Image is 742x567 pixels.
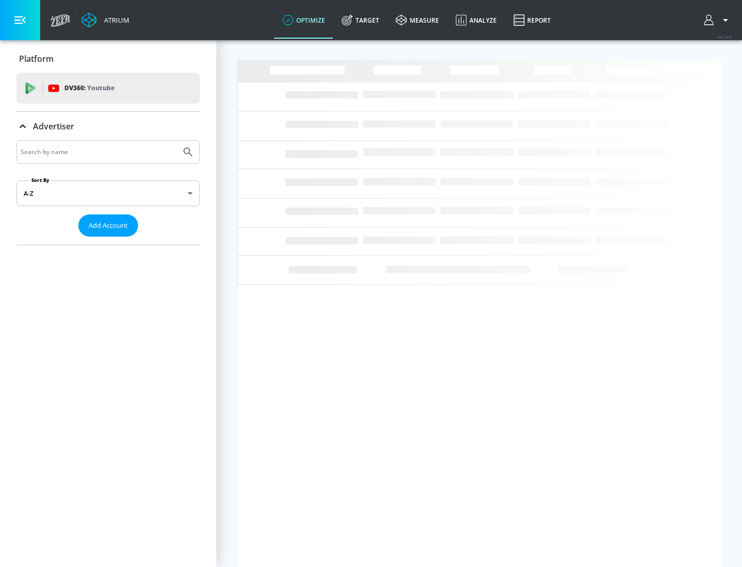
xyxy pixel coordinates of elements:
div: DV360: Youtube [16,73,200,104]
div: Atrium [100,15,129,25]
a: Atrium [81,12,129,28]
label: Sort By [29,177,52,184]
a: optimize [274,2,333,39]
div: Platform [16,44,200,73]
a: Analyze [447,2,505,39]
div: A-Z [16,180,200,206]
button: Add Account [78,214,138,237]
a: Report [505,2,559,39]
nav: list of Advertiser [16,237,200,245]
div: Advertiser [16,140,200,245]
p: Youtube [87,82,114,93]
a: measure [387,2,447,39]
a: Target [333,2,387,39]
input: Search by name [21,145,177,159]
div: Advertiser [16,112,200,141]
span: v 4.24.0 [717,34,732,40]
p: Platform [19,53,54,64]
p: Advertiser [33,121,74,132]
span: Add Account [89,220,128,231]
p: DV360: [64,82,114,94]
